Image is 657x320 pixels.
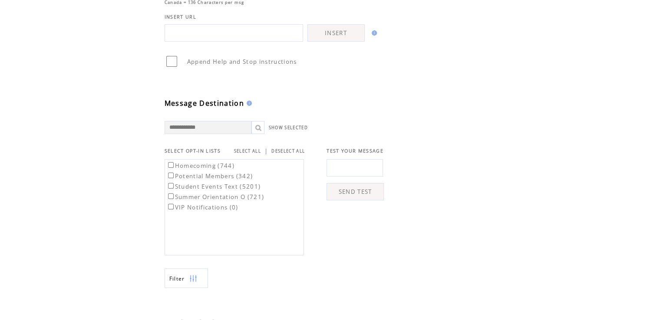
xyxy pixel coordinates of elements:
span: | [264,147,268,155]
a: SELECT ALL [234,148,261,154]
a: SEND TEST [327,183,384,200]
label: VIP Notifications (0) [166,203,238,211]
label: Student Events Text (5201) [166,183,261,190]
span: INSERT URL [165,14,196,20]
a: DESELECT ALL [271,148,305,154]
a: SHOW SELECTED [269,125,308,131]
input: VIP Notifications (0) [168,204,174,209]
a: Filter [165,268,208,288]
img: help.gif [244,101,252,106]
span: Show filters [169,275,185,282]
label: Summer Orientation O (721) [166,193,264,201]
input: Student Events Text (5201) [168,183,174,189]
input: Homecoming (744) [168,162,174,168]
span: Append Help and Stop instructions [187,58,297,65]
label: Potential Members (342) [166,172,253,180]
span: TEST YOUR MESSAGE [327,148,383,154]
img: help.gif [369,30,377,36]
input: Potential Members (342) [168,173,174,178]
input: Summer Orientation O (721) [168,193,174,199]
img: filters.png [189,269,197,288]
span: Message Destination [165,98,244,108]
a: INSERT [307,24,365,42]
label: Homecoming (744) [166,162,234,170]
span: SELECT OPT-IN LISTS [165,148,221,154]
